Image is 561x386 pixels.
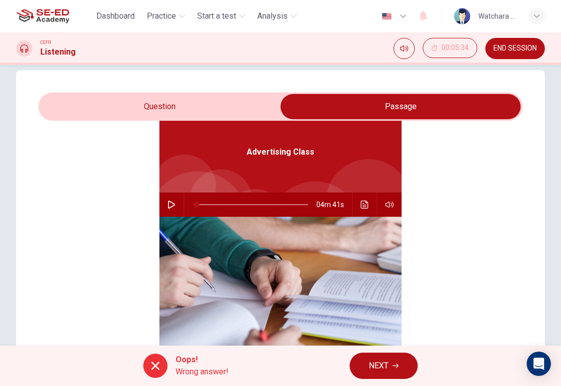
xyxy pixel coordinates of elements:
span: Dashboard [96,10,135,22]
button: Practice [143,7,189,25]
button: Start a test [193,7,249,25]
button: NEXT [350,353,418,379]
button: Dashboard [92,7,139,25]
span: Wrong answer! [176,366,229,378]
a: SE-ED Academy logo [16,6,92,26]
img: Profile picture [454,8,470,24]
img: en [380,13,393,20]
span: CEFR [40,39,51,46]
span: NEXT [369,359,388,373]
span: Analysis [257,10,288,22]
div: Watchara Muensawat [478,10,517,22]
div: Hide [423,38,477,59]
img: SE-ED Academy logo [16,6,69,26]
div: Open Intercom Messenger [527,352,551,376]
div: Mute [394,38,415,59]
span: 04m 41s [316,192,352,217]
span: Start a test [197,10,236,22]
span: Practice [147,10,176,22]
img: Advertising Class [159,217,402,378]
h1: Listening [40,46,76,58]
span: Oops! [176,354,229,366]
button: Analysis [253,7,301,25]
span: END SESSION [493,44,537,53]
button: 00:05:34 [423,38,477,58]
span: 00:05:34 [441,44,469,52]
button: Click to see the audio transcription [357,192,373,217]
span: Advertising Class [247,146,314,158]
button: END SESSION [485,38,545,59]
